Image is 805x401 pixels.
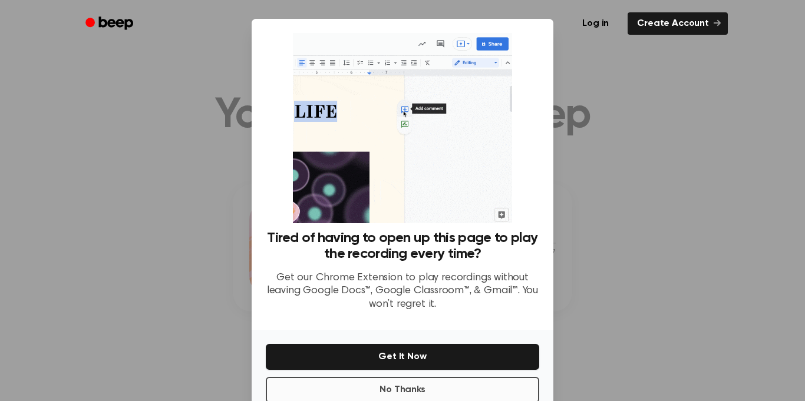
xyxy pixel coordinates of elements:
button: Get It Now [266,344,539,370]
p: Get our Chrome Extension to play recordings without leaving Google Docs™, Google Classroom™, & Gm... [266,271,539,311]
a: Create Account [628,12,728,35]
img: Beep extension in action [293,33,512,223]
h3: Tired of having to open up this page to play the recording every time? [266,230,539,262]
a: Beep [77,12,144,35]
a: Log in [570,10,621,37]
